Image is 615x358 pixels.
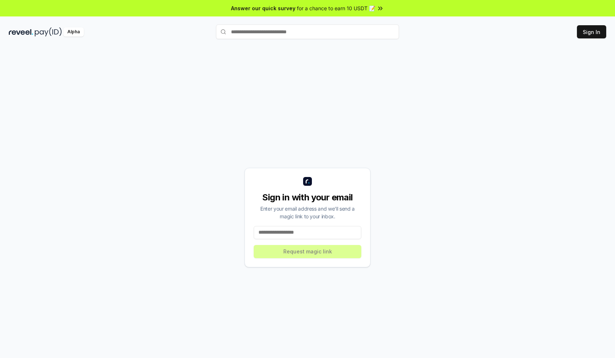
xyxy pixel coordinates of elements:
[9,27,33,37] img: reveel_dark
[254,192,361,203] div: Sign in with your email
[297,4,375,12] span: for a chance to earn 10 USDT 📝
[231,4,295,12] span: Answer our quick survey
[35,27,62,37] img: pay_id
[254,205,361,220] div: Enter your email address and we’ll send a magic link to your inbox.
[303,177,312,186] img: logo_small
[63,27,84,37] div: Alpha
[577,25,606,38] button: Sign In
